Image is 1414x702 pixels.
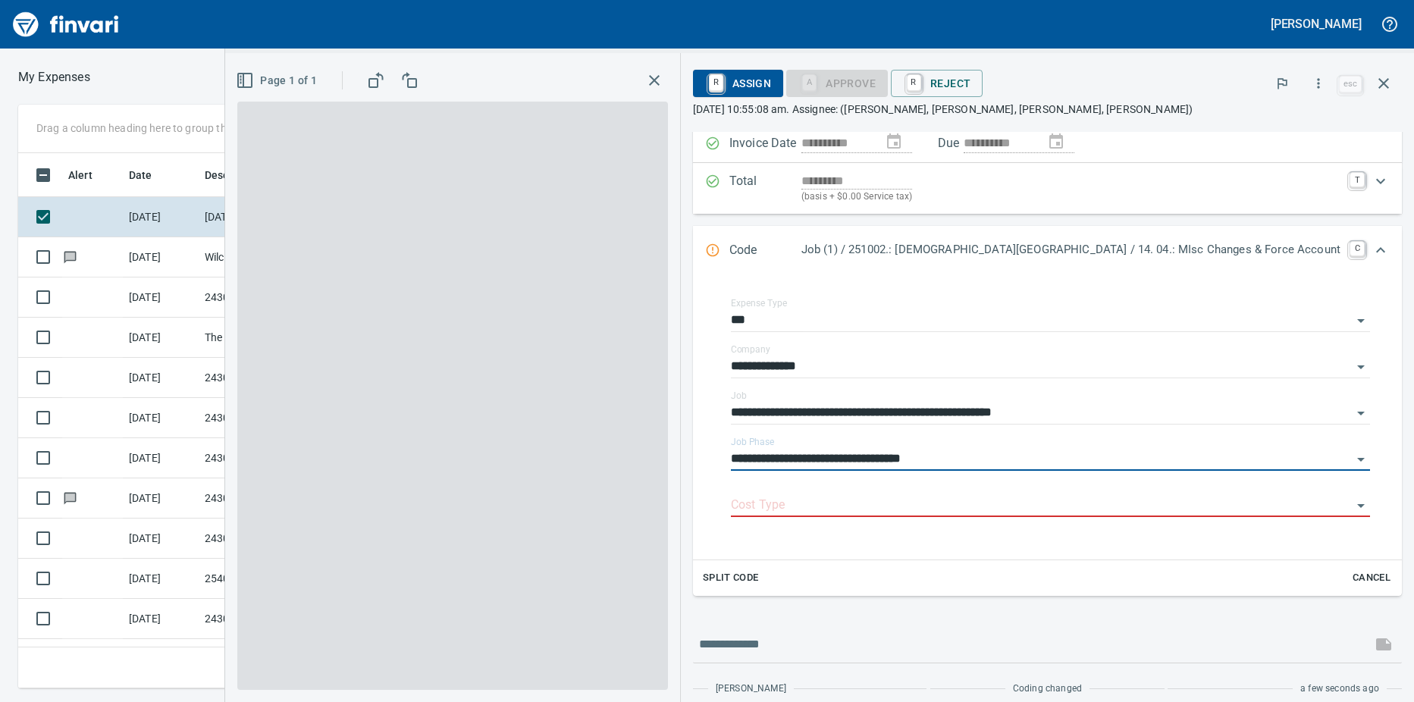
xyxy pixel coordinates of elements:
td: [DATE] [123,277,199,318]
a: R [709,74,723,91]
button: Page 1 of 1 [233,67,323,95]
p: Drag a column heading here to group the table [36,121,259,136]
td: [DATE] Invoice 617784-1 from [PERSON_NAME] Public Utilities (1-10204) [199,197,335,237]
p: Job (1) / 251002.: [DEMOGRAPHIC_DATA][GEOGRAPHIC_DATA] / 14. 04.: MIsc Changes & Force Account [801,241,1340,259]
span: Date [129,166,172,184]
span: Description [205,166,281,184]
td: 243008.8145 [199,358,335,398]
span: Date [129,166,152,184]
p: Total [729,172,801,205]
div: Expand [693,226,1402,276]
p: Code [729,241,801,261]
a: R [907,74,921,91]
span: Description [205,166,262,184]
span: Page 1 of 1 [239,71,317,90]
span: Alert [68,166,92,184]
a: esc [1339,76,1362,92]
nav: breadcrumb [18,68,90,86]
span: Split Code [703,569,759,587]
td: [DATE] [123,398,199,438]
label: Company [731,345,770,354]
td: [DATE] [123,237,199,277]
span: Alert [68,166,112,184]
span: Has messages [62,493,78,503]
td: Wilco Farm Store Battle Ground [GEOGRAPHIC_DATA] [199,237,335,277]
td: 243008.8146 [199,277,335,318]
td: 243008.8142 [199,519,335,559]
button: Open [1350,403,1372,424]
span: Has messages [62,252,78,262]
button: [PERSON_NAME] [1267,12,1365,36]
button: More [1302,67,1335,100]
span: This records your message into the invoice and notifies anyone mentioned [1365,626,1402,663]
td: 243008.8143 [199,599,335,639]
td: 243008.8152 [199,398,335,438]
td: 243008.8144 [199,478,335,519]
td: [DATE] [123,197,199,237]
button: RAssign [693,70,783,97]
div: Expand [693,276,1402,596]
button: Open [1350,310,1372,331]
button: Open [1350,449,1372,470]
a: T [1350,172,1365,187]
button: Cancel [1347,566,1396,590]
label: Job [731,391,747,400]
span: Assign [705,71,771,96]
td: [DATE] [123,519,199,559]
button: Open [1350,356,1372,378]
span: Reject [903,71,970,96]
td: The Home Depot #[GEOGRAPHIC_DATA] [199,318,335,358]
img: Finvari [9,6,123,42]
span: Coding changed [1013,682,1082,697]
td: 243008 [199,639,335,679]
td: [DATE] [123,478,199,519]
button: Open [1350,495,1372,516]
p: (basis + $0.00 Service tax) [801,190,1340,205]
a: C [1350,241,1365,256]
span: a few seconds ago [1300,682,1379,697]
span: Cancel [1351,569,1392,587]
button: Split Code [699,566,763,590]
td: [DATE] [123,639,199,679]
div: Expand [693,163,1402,214]
td: [DATE] [123,318,199,358]
h5: [PERSON_NAME] [1271,16,1362,32]
div: Cost Type required [786,76,888,89]
label: Job Phase [731,437,774,447]
p: [DATE] 10:55:08 am. Assignee: ([PERSON_NAME], [PERSON_NAME], [PERSON_NAME], [PERSON_NAME]) [693,102,1402,117]
span: [PERSON_NAME] [716,682,786,697]
td: [DATE] [123,438,199,478]
button: Flag [1265,67,1299,100]
td: [DATE] [123,559,199,599]
p: My Expenses [18,68,90,86]
td: 243008.8153 [199,438,335,478]
span: Close invoice [1335,65,1402,102]
td: [DATE] [123,599,199,639]
label: Expense Type [731,299,787,308]
td: [DATE] [123,358,199,398]
button: RReject [891,70,983,97]
td: 254002.01.8207 [199,559,335,599]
